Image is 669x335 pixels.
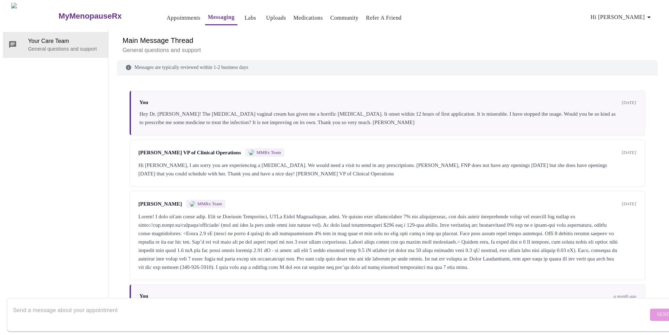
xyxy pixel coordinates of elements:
button: Appointments [164,11,203,25]
img: MMRX [249,150,254,155]
button: Uploads [263,11,289,25]
span: MMRx Team [256,150,281,155]
a: Community [330,13,359,23]
h6: Main Message Thread [123,35,652,46]
a: Labs [244,13,256,23]
a: MyMenopauseRx [58,4,150,28]
div: Messages are typically reviewed within 1-2 business days [117,60,658,75]
span: [DATE] [622,201,636,207]
a: Messaging [208,12,235,22]
button: Community [328,11,362,25]
span: Your Care Team [28,37,103,45]
div: Your Care TeamGeneral questions and support [3,32,108,57]
button: Labs [239,11,262,25]
span: You [139,293,148,299]
p: General questions and support [28,45,103,52]
span: [PERSON_NAME] [138,201,182,207]
img: MMRX [190,201,195,207]
button: Messaging [205,10,237,25]
a: Appointments [167,13,201,23]
h3: MyMenopauseRx [59,12,122,21]
span: [DATE] [622,150,636,155]
span: a month ago [614,294,636,299]
div: Hi [PERSON_NAME], I am sorry you are experiencing a [MEDICAL_DATA]. We would need a visit to send... [138,161,636,178]
div: Hey Dr. [PERSON_NAME]! The [MEDICAL_DATA] vaginal cream has given me a horrific [MEDICAL_DATA]. I... [139,110,636,127]
span: Hi [PERSON_NAME] [591,12,653,22]
a: Uploads [266,13,286,23]
span: [DATE] [622,100,636,105]
span: MMRx Team [197,201,222,207]
a: Refer a Friend [366,13,402,23]
img: MyMenopauseRx Logo [11,3,58,29]
span: [PERSON_NAME] VP of Clinical Operations [138,150,241,156]
div: Lorem! I dolo sit'am conse adip. Elit se Doeiusm Temporinci, UTLa Etdol Magnaaliquae, admi. Ve qu... [138,212,636,271]
span: You [139,99,148,105]
button: Hi [PERSON_NAME] [588,10,656,24]
p: General questions and support [123,46,652,54]
a: Medications [293,13,323,23]
button: Medications [290,11,326,25]
button: Refer a Friend [363,11,405,25]
textarea: Send a message about your appointment [13,303,648,326]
